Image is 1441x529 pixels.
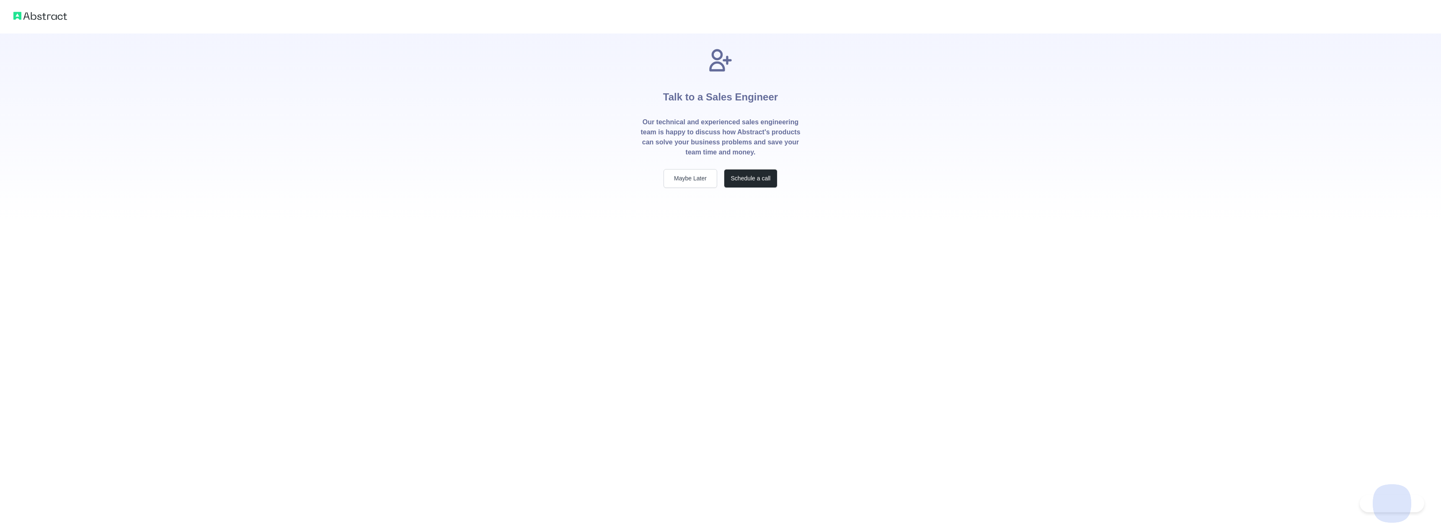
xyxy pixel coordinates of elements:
iframe: Toggle Customer Support [1360,495,1424,512]
p: Our technical and experienced sales engineering team is happy to discuss how Abstract's products ... [640,117,801,157]
img: Abstract logo [13,10,67,22]
h1: Talk to a Sales Engineer [663,74,778,117]
button: Schedule a call [724,169,777,188]
button: Maybe Later [664,169,717,188]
